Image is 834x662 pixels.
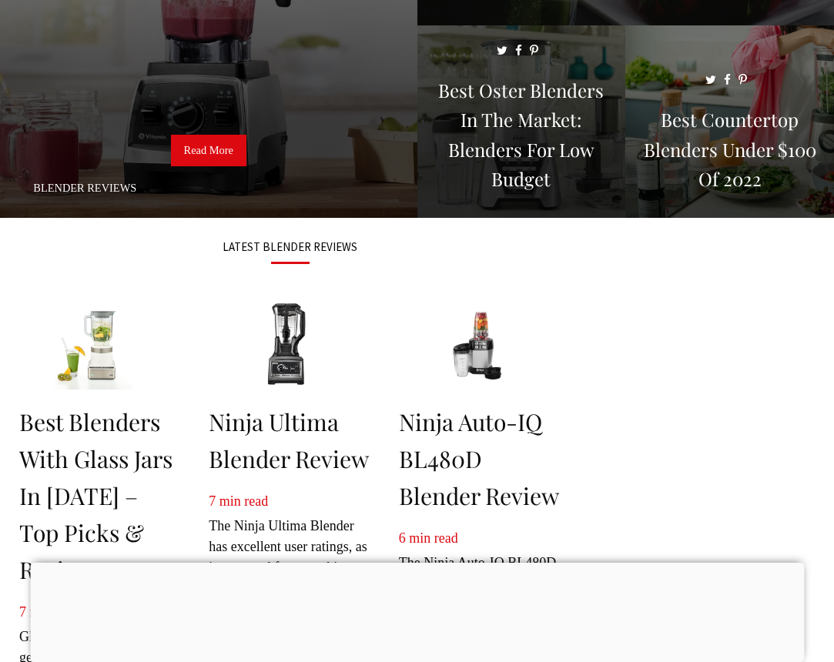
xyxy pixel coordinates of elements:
[399,299,561,390] img: Ninja Auto-iQ BL480D Blender Review
[209,493,216,509] span: 7
[399,406,559,511] a: Ninja Auto-iQ BL480D Blender Review
[19,299,181,390] img: Best Blenders With Glass Jars In 2022 – Top Picks & Reviews
[19,406,172,585] a: Best Blenders With Glass Jars In [DATE] – Top Picks & Reviews
[209,299,370,390] img: Ninja Ultima Blender Review
[30,563,804,658] iframe: Advertisement
[209,406,369,474] a: Ninja Ultima Blender Review
[409,530,457,546] span: min read
[19,241,561,252] h3: LATEST BLENDER REVIEWS
[625,199,834,215] a: Best Countertop Blenders Under $100 of 2022
[33,182,136,194] a: Blender Reviews
[19,604,26,620] span: 7
[171,135,246,167] a: Read More
[417,199,626,215] a: Best Oster Blenders in the Market: Blenders for Low Budget
[219,493,268,509] span: min read
[399,530,406,546] span: 6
